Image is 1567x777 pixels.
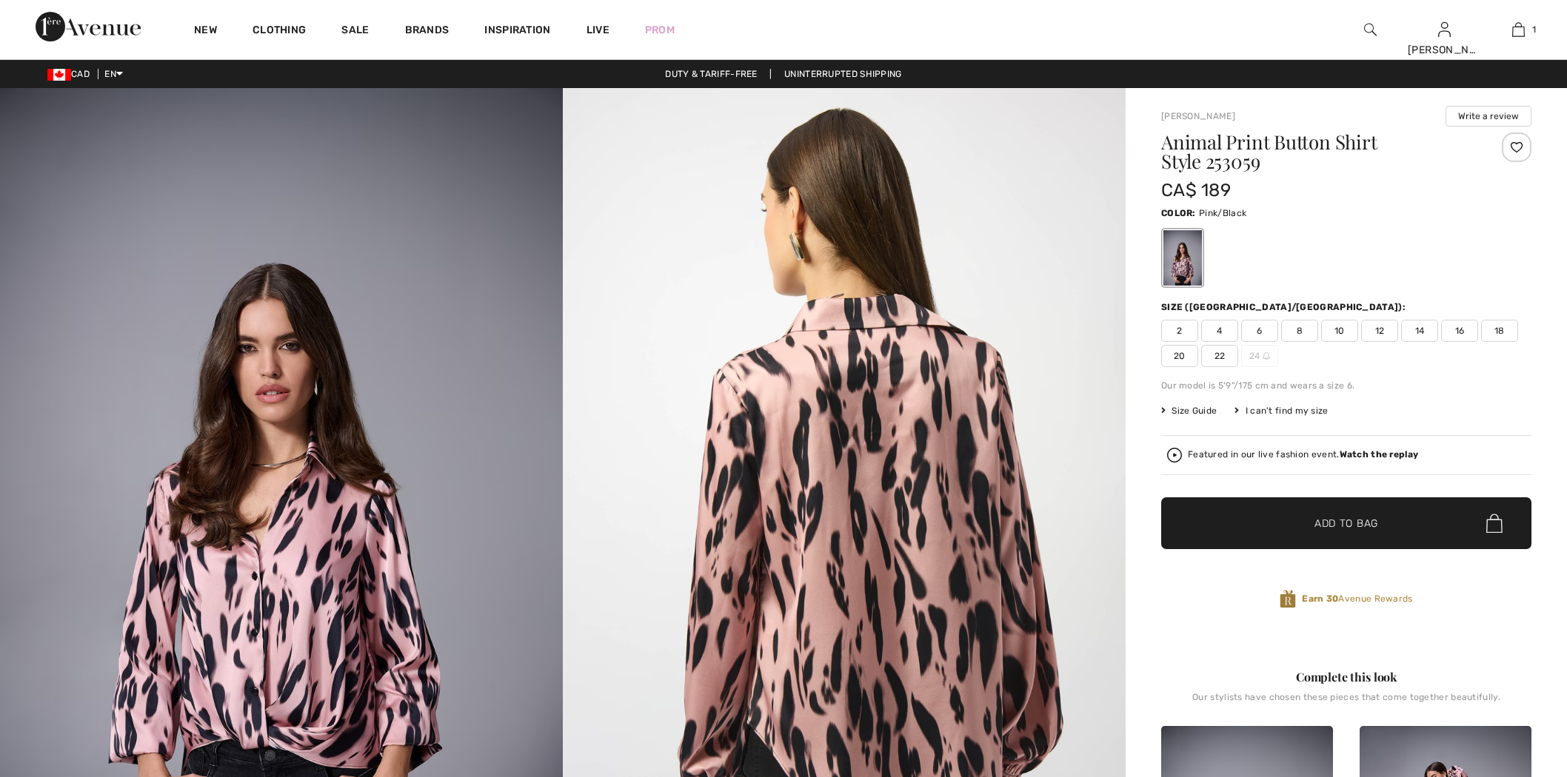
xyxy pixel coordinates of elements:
strong: Watch the replay [1340,449,1419,460]
button: Write a review [1446,106,1531,127]
span: 4 [1201,320,1238,342]
img: ring-m.svg [1263,352,1270,360]
span: 20 [1161,345,1198,367]
a: Sale [341,24,369,39]
span: 1 [1532,23,1536,36]
span: Size Guide [1161,404,1217,417]
div: I can't find my size [1234,404,1328,417]
span: EN [104,69,123,79]
span: 18 [1481,320,1518,342]
span: CAD [47,69,96,79]
a: New [194,24,217,39]
span: Color: [1161,208,1196,218]
span: 8 [1281,320,1318,342]
span: 14 [1401,320,1438,342]
img: 1ère Avenue [36,12,141,41]
span: 24 [1241,345,1278,367]
a: Brands [405,24,450,39]
span: CA$ 189 [1161,180,1231,201]
a: [PERSON_NAME] [1161,111,1235,121]
strong: Earn 30 [1302,593,1338,604]
div: Size ([GEOGRAPHIC_DATA]/[GEOGRAPHIC_DATA]): [1161,300,1409,314]
span: 10 [1321,320,1358,342]
a: 1 [1482,21,1554,38]
span: 6 [1241,320,1278,342]
span: 22 [1201,345,1238,367]
img: Canadian Dollar [47,69,71,81]
span: 12 [1361,320,1398,342]
img: Avenue Rewards [1280,589,1296,609]
img: My Bag [1512,21,1525,38]
div: Our stylists have chosen these pieces that come together beautifully. [1161,692,1531,714]
span: Inspiration [484,24,550,39]
div: Pink/Black [1163,230,1202,286]
img: My Info [1438,21,1451,38]
div: Featured in our live fashion event. [1188,450,1418,460]
div: [PERSON_NAME] [1408,42,1480,58]
a: Prom [645,22,675,38]
button: Add to Bag [1161,497,1531,549]
span: 16 [1441,320,1478,342]
a: Live [587,22,609,38]
div: Our model is 5'9"/175 cm and wears a size 6. [1161,379,1531,392]
a: Clothing [253,24,306,39]
div: Complete this look [1161,668,1531,686]
span: Add to Bag [1314,516,1378,531]
a: Sign In [1438,22,1451,36]
img: search the website [1364,21,1377,38]
img: Bag.svg [1486,514,1503,533]
img: Watch the replay [1167,448,1182,462]
span: Avenue Rewards [1302,592,1412,605]
span: Pink/Black [1199,208,1246,218]
span: 2 [1161,320,1198,342]
h1: Animal Print Button Shirt Style 253059 [1161,132,1470,171]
